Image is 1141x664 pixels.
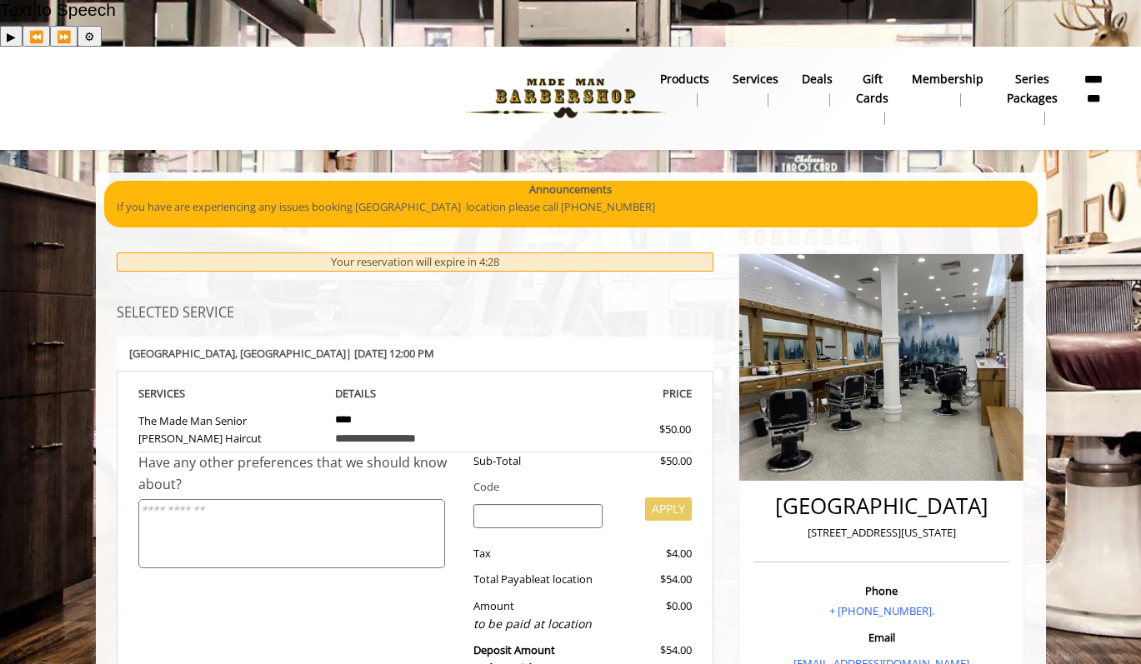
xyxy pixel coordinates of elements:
[615,452,692,470] div: $50.00
[138,403,323,452] td: The Made Man Senior [PERSON_NAME] Haircut
[1007,70,1058,107] b: Series packages
[461,545,615,562] div: Tax
[615,597,692,633] div: $0.00
[117,252,714,272] div: Your reservation will expire in 4:28
[733,70,778,88] b: Services
[117,306,714,321] h3: SELECTED SERVICE
[78,26,102,47] button: Settings
[235,346,346,361] span: , [GEOGRAPHIC_DATA]
[23,26,50,47] button: Previous
[645,497,692,521] button: APPLY
[912,70,983,88] b: Membership
[323,384,508,403] th: DETAILS
[660,70,709,88] b: products
[129,346,434,361] b: [GEOGRAPHIC_DATA] | [DATE] 12:00 PM
[138,452,462,495] div: Have any other preferences that we should know about?
[473,615,603,633] div: to be paid at location
[758,585,1005,597] h3: Phone
[802,70,833,88] b: Deals
[995,67,1069,129] a: Series packagesSeries packages
[508,384,693,403] th: PRICE
[179,386,185,401] span: S
[461,571,615,588] div: Total Payable
[721,67,790,111] a: ServicesServices
[138,384,323,403] th: SERVICE
[856,70,888,107] b: gift cards
[540,572,593,587] span: at location
[758,524,1005,542] p: [STREET_ADDRESS][US_STATE]
[451,52,680,144] img: Made Man Barbershop logo
[117,198,1025,216] p: If you have are experiencing any issues booking [GEOGRAPHIC_DATA] location please call [PHONE_NUM...
[648,67,721,111] a: Productsproducts
[900,67,995,111] a: MembershipMembership
[758,494,1005,518] h2: [GEOGRAPHIC_DATA]
[461,478,692,496] div: Code
[615,571,692,588] div: $54.00
[844,67,900,129] a: Gift cardsgift cards
[615,545,692,562] div: $4.00
[790,67,844,111] a: DealsDeals
[829,603,934,618] a: + [PHONE_NUMBER].
[461,597,615,633] div: Amount
[758,632,1005,643] h3: Email
[599,421,691,438] div: $50.00
[50,26,78,47] button: Forward
[529,181,612,198] b: Announcements
[461,452,615,470] div: Sub-Total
